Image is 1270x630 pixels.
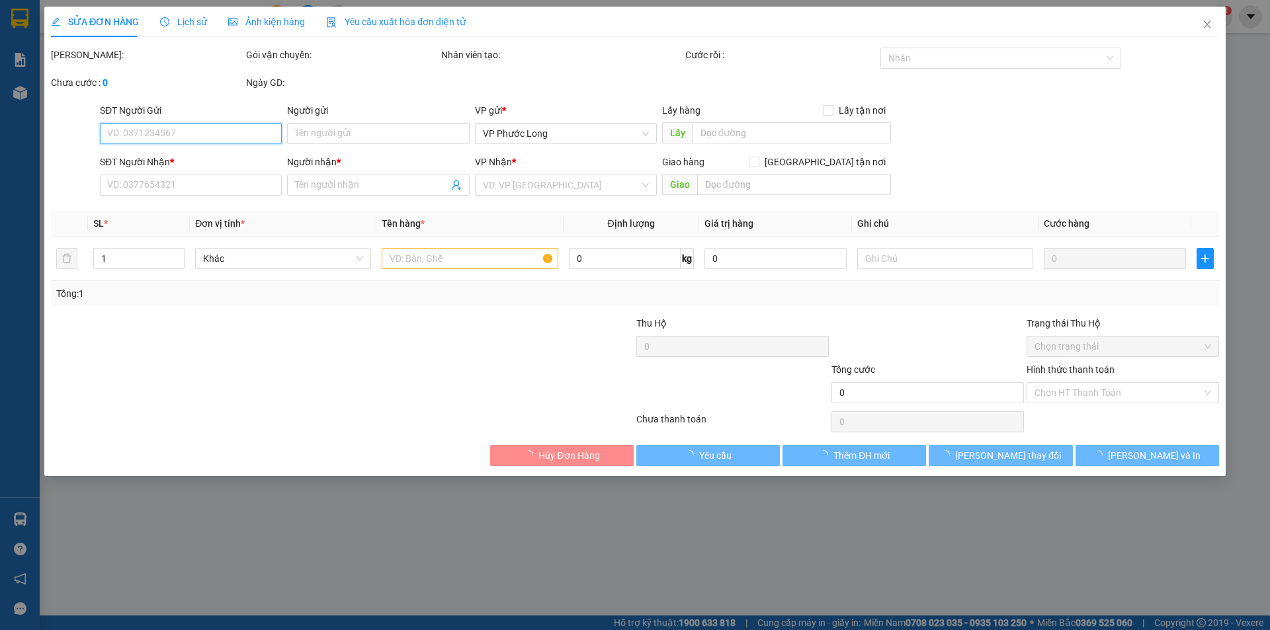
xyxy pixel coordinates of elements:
span: Lấy tận nơi [833,103,891,118]
span: Ảnh kiện hàng [228,17,305,27]
span: loading [685,450,699,459]
div: Nhân viên tạo: [441,48,683,62]
div: Ngày GD: [246,75,439,90]
button: Yêu cầu [636,445,780,466]
img: icon [326,17,337,28]
th: Ghi chú [852,211,1038,237]
span: [PERSON_NAME] thay đổi [955,448,1061,463]
span: loading [1093,450,1108,459]
span: close [1202,19,1212,30]
span: loading [819,450,833,459]
span: clock-circle [160,17,169,26]
div: SĐT Người Nhận [100,155,282,169]
span: SL [93,218,104,229]
span: Khác [203,249,363,268]
span: Lấy hàng [662,105,700,116]
span: Chọn trạng thái [1035,336,1211,356]
span: VP Phước Long [483,124,649,143]
div: VP gửi [475,103,657,118]
span: Lịch sử [160,17,207,27]
span: edit [51,17,60,26]
input: VD: Bàn, Ghế [382,248,558,269]
div: Trạng thái Thu Hộ [1027,316,1219,331]
span: Tên hàng [382,218,425,229]
button: plus [1197,248,1214,269]
span: [PERSON_NAME] và In [1108,448,1201,463]
input: Dọc đường [693,122,891,143]
div: Người nhận [287,155,469,169]
label: Hình thức thanh toán [1027,364,1115,375]
span: Tổng cước [831,364,875,375]
span: plus [1197,253,1213,264]
button: [PERSON_NAME] và In [1076,445,1219,466]
span: loading [524,450,538,459]
span: kg [681,248,694,269]
div: Tổng: 1 [56,286,490,301]
span: SỬA ĐƠN HÀNG [51,17,139,27]
button: Thêm ĐH mới [783,445,926,466]
button: Close [1189,7,1226,44]
button: delete [56,248,77,269]
span: Đơn vị tính [195,218,245,229]
div: Gói vận chuyển: [246,48,439,62]
b: 0 [103,77,108,88]
span: Cước hàng [1044,218,1089,229]
button: Hủy Đơn Hàng [490,445,634,466]
span: Giá trị hàng [704,218,753,229]
div: Cước rồi : [685,48,878,62]
div: Người gửi [287,103,469,118]
div: SĐT Người Gửi [100,103,282,118]
span: Yêu cầu [699,448,732,463]
button: [PERSON_NAME] thay đổi [929,445,1072,466]
div: Chưa cước : [51,75,243,90]
div: Chưa thanh toán [635,412,830,435]
span: user-add [451,180,462,190]
span: Giao hàng [662,157,704,167]
span: loading [941,450,955,459]
span: picture [228,17,237,26]
span: Yêu cầu xuất hóa đơn điện tử [326,17,466,27]
input: Ghi Chú [857,248,1033,269]
span: Lấy [662,122,693,143]
span: Giao [662,174,697,195]
input: Dọc đường [697,174,891,195]
span: [GEOGRAPHIC_DATA] tận nơi [759,155,891,169]
span: Hủy Đơn Hàng [538,448,599,463]
div: [PERSON_NAME]: [51,48,243,62]
span: VP Nhận [475,157,512,167]
input: 0 [1044,248,1186,269]
span: Thu Hộ [636,318,667,329]
span: Thêm ĐH mới [833,448,890,463]
span: Định lượng [608,218,655,229]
